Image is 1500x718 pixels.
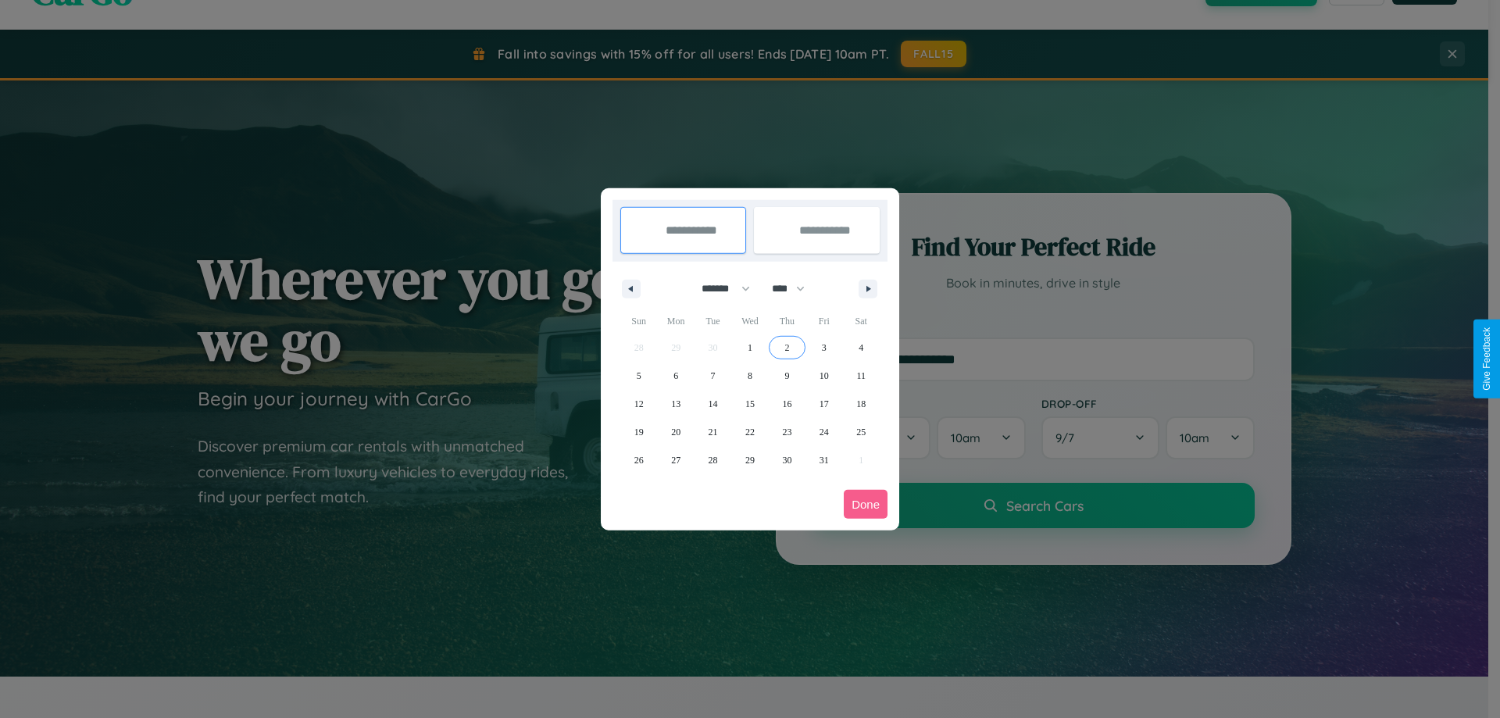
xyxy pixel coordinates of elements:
[820,446,829,474] span: 31
[859,334,863,362] span: 4
[769,390,805,418] button: 16
[782,446,791,474] span: 30
[784,362,789,390] span: 9
[634,418,644,446] span: 19
[620,362,657,390] button: 5
[769,334,805,362] button: 2
[657,418,694,446] button: 20
[709,446,718,474] span: 28
[769,446,805,474] button: 30
[782,390,791,418] span: 16
[709,418,718,446] span: 21
[657,390,694,418] button: 13
[620,309,657,334] span: Sun
[843,309,880,334] span: Sat
[822,334,827,362] span: 3
[709,390,718,418] span: 14
[769,309,805,334] span: Thu
[657,446,694,474] button: 27
[769,418,805,446] button: 23
[748,362,752,390] span: 8
[745,446,755,474] span: 29
[634,390,644,418] span: 12
[620,390,657,418] button: 12
[805,446,842,474] button: 31
[731,334,768,362] button: 1
[769,362,805,390] button: 9
[856,418,866,446] span: 25
[695,309,731,334] span: Tue
[620,418,657,446] button: 19
[856,390,866,418] span: 18
[671,446,680,474] span: 27
[695,446,731,474] button: 28
[695,362,731,390] button: 7
[805,309,842,334] span: Fri
[634,446,644,474] span: 26
[843,418,880,446] button: 25
[731,309,768,334] span: Wed
[711,362,716,390] span: 7
[843,362,880,390] button: 11
[731,362,768,390] button: 8
[657,309,694,334] span: Mon
[695,390,731,418] button: 14
[820,418,829,446] span: 24
[620,446,657,474] button: 26
[805,362,842,390] button: 10
[782,418,791,446] span: 23
[671,418,680,446] span: 20
[637,362,641,390] span: 5
[748,334,752,362] span: 1
[843,390,880,418] button: 18
[1481,327,1492,391] div: Give Feedback
[844,490,887,519] button: Done
[745,390,755,418] span: 15
[784,334,789,362] span: 2
[745,418,755,446] span: 22
[843,334,880,362] button: 4
[805,418,842,446] button: 24
[671,390,680,418] span: 13
[731,418,768,446] button: 22
[820,362,829,390] span: 10
[695,418,731,446] button: 21
[856,362,866,390] span: 11
[805,334,842,362] button: 3
[820,390,829,418] span: 17
[805,390,842,418] button: 17
[657,362,694,390] button: 6
[731,390,768,418] button: 15
[673,362,678,390] span: 6
[731,446,768,474] button: 29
